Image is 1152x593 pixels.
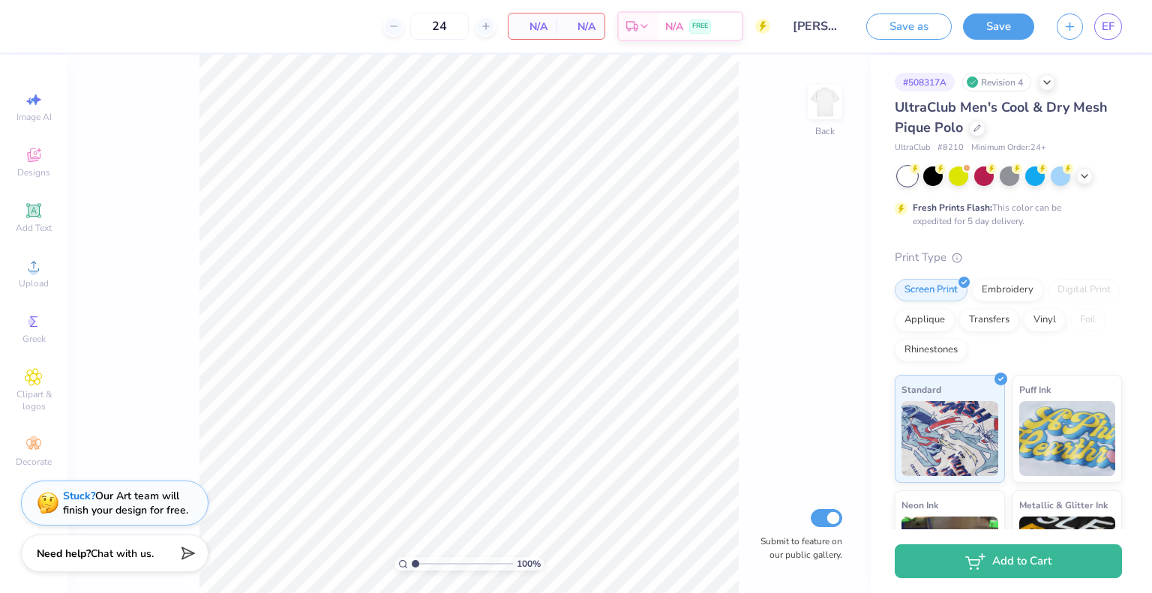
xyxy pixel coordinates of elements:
[1019,382,1051,397] span: Puff Ink
[895,73,955,91] div: # 508317A
[1070,309,1105,331] div: Foil
[17,166,50,178] span: Designs
[565,19,595,34] span: N/A
[815,124,835,138] div: Back
[901,382,941,397] span: Standard
[752,535,842,562] label: Submit to feature on our public gallery.
[1019,497,1108,513] span: Metallic & Glitter Ink
[895,98,1108,136] span: UltraClub Men's Cool & Dry Mesh Pique Polo
[901,497,938,513] span: Neon Ink
[913,202,992,214] strong: Fresh Prints Flash:
[963,13,1034,40] button: Save
[1019,401,1116,476] img: Puff Ink
[63,489,188,517] div: Our Art team will finish your design for free.
[692,21,708,31] span: FREE
[959,309,1019,331] div: Transfers
[962,73,1031,91] div: Revision 4
[22,333,46,345] span: Greek
[517,557,541,571] span: 100 %
[895,279,967,301] div: Screen Print
[866,13,952,40] button: Save as
[810,87,840,117] img: Back
[1102,18,1114,35] span: EF
[895,544,1122,578] button: Add to Cart
[1019,517,1116,592] img: Metallic & Glitter Ink
[91,547,154,561] span: Chat with us.
[7,388,60,412] span: Clipart & logos
[410,13,469,40] input: – –
[971,142,1046,154] span: Minimum Order: 24 +
[937,142,964,154] span: # 8210
[665,19,683,34] span: N/A
[895,142,930,154] span: UltraClub
[16,111,52,123] span: Image AI
[19,277,49,289] span: Upload
[1048,279,1120,301] div: Digital Print
[63,489,95,503] strong: Stuck?
[1024,309,1066,331] div: Vinyl
[895,339,967,361] div: Rhinestones
[895,309,955,331] div: Applique
[1094,13,1122,40] a: EF
[972,279,1043,301] div: Embroidery
[913,201,1097,228] div: This color can be expedited for 5 day delivery.
[901,401,998,476] img: Standard
[517,19,547,34] span: N/A
[37,547,91,561] strong: Need help?
[16,456,52,468] span: Decorate
[895,249,1122,266] div: Print Type
[781,11,855,41] input: Untitled Design
[901,517,998,592] img: Neon Ink
[16,222,52,234] span: Add Text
